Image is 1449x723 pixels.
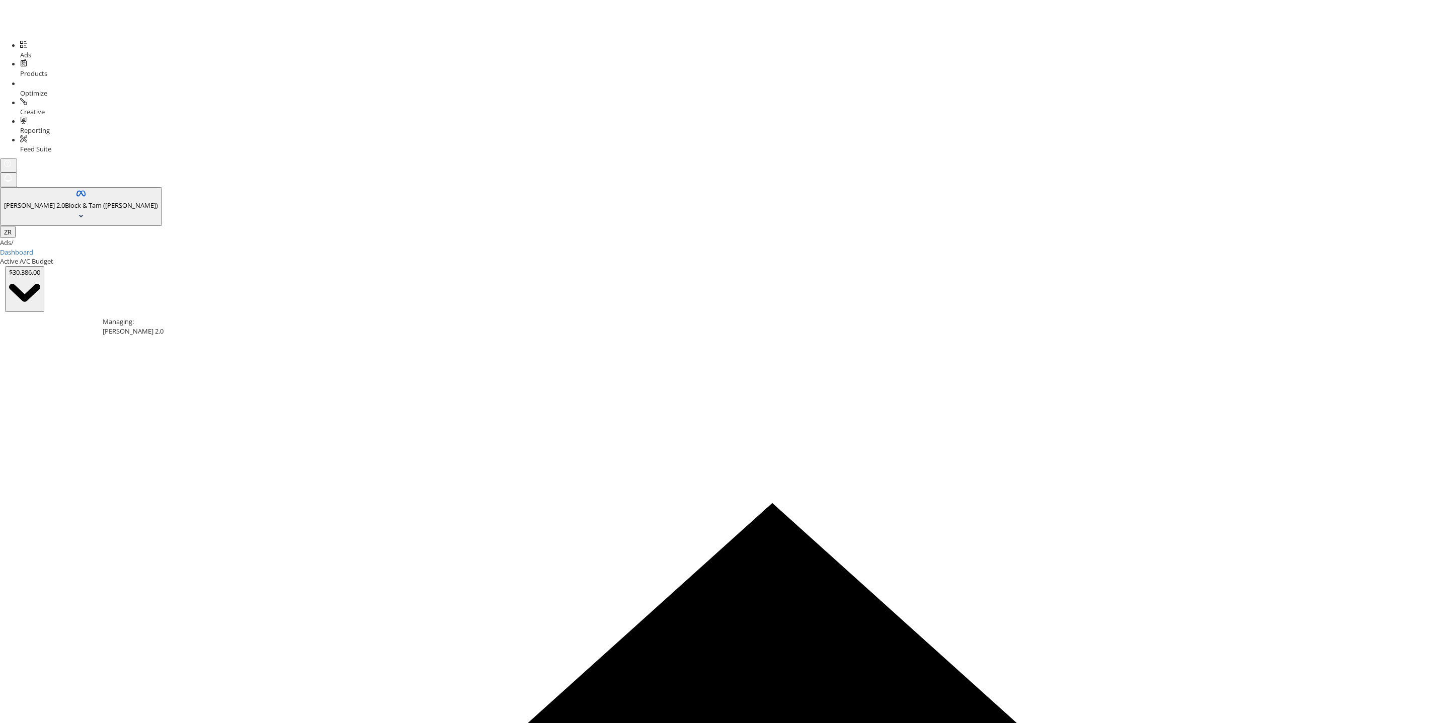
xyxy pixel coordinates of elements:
[20,126,50,135] span: Reporting
[103,317,1442,327] div: Managing:
[20,50,31,59] span: Ads
[4,227,12,236] span: ZR
[4,201,65,210] span: [PERSON_NAME] 2.0
[65,201,158,210] span: Block & Tam ([PERSON_NAME])
[20,144,51,153] span: Feed Suite
[11,238,14,247] span: /
[103,327,1442,336] div: [PERSON_NAME] 2.0
[20,69,47,78] span: Products
[5,266,44,312] button: $30,386.00
[20,107,45,116] span: Creative
[20,89,47,98] span: Optimize
[9,268,40,277] div: $30,386.00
